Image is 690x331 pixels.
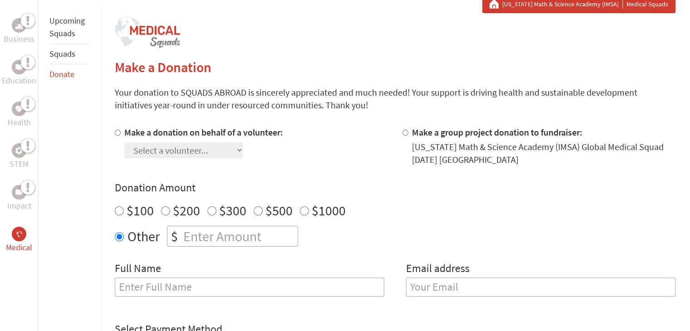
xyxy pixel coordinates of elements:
div: STEM [12,143,26,158]
img: Impact [15,189,23,195]
a: ImpactImpact [7,185,31,212]
p: Your donation to SQUADS ABROAD is sincerely appreciated and much needed! Your support is driving ... [115,86,675,112]
div: Impact [12,185,26,200]
p: Business [4,33,34,45]
img: Health [15,106,23,112]
li: Upcoming Squads [49,11,89,44]
li: Squads [49,44,89,64]
h2: Make a Donation [115,59,675,75]
label: Email address [406,261,470,277]
div: $ [167,226,181,246]
a: HealthHealth [8,102,31,129]
label: $1000 [312,202,346,219]
label: Other [127,226,160,247]
label: $100 [127,202,154,219]
p: Health [8,116,31,129]
a: MedicalMedical [6,227,32,254]
div: [US_STATE] Math & Science Academy (IMSA) Global Medical Squad [DATE] [GEOGRAPHIC_DATA] [412,141,675,166]
a: STEMSTEM [10,143,29,170]
img: Business [15,22,23,29]
p: Impact [7,200,31,212]
input: Your Email [406,277,675,297]
label: $300 [219,202,246,219]
label: $200 [173,202,200,219]
label: $500 [265,202,293,219]
img: Education [15,64,23,70]
p: Medical [6,241,32,254]
p: Education [2,74,36,87]
div: Business [12,18,26,33]
h4: Donation Amount [115,180,675,195]
li: Donate [49,64,89,84]
a: Upcoming Squads [49,15,85,39]
a: EducationEducation [2,60,36,87]
label: Full Name [115,261,161,277]
a: Donate [49,69,74,79]
a: Squads [49,49,75,59]
img: STEM [15,147,23,154]
label: Make a group project donation to fundraiser: [412,127,582,138]
div: Medical [12,227,26,241]
div: Health [12,102,26,116]
div: Education [12,60,26,74]
input: Enter Amount [181,226,298,246]
img: Medical [15,230,23,238]
img: logo-medical-squads.png [115,17,180,48]
a: BusinessBusiness [4,18,34,45]
label: Make a donation on behalf of a volunteer: [124,127,283,138]
p: STEM [10,158,29,170]
input: Enter Full Name [115,277,384,297]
